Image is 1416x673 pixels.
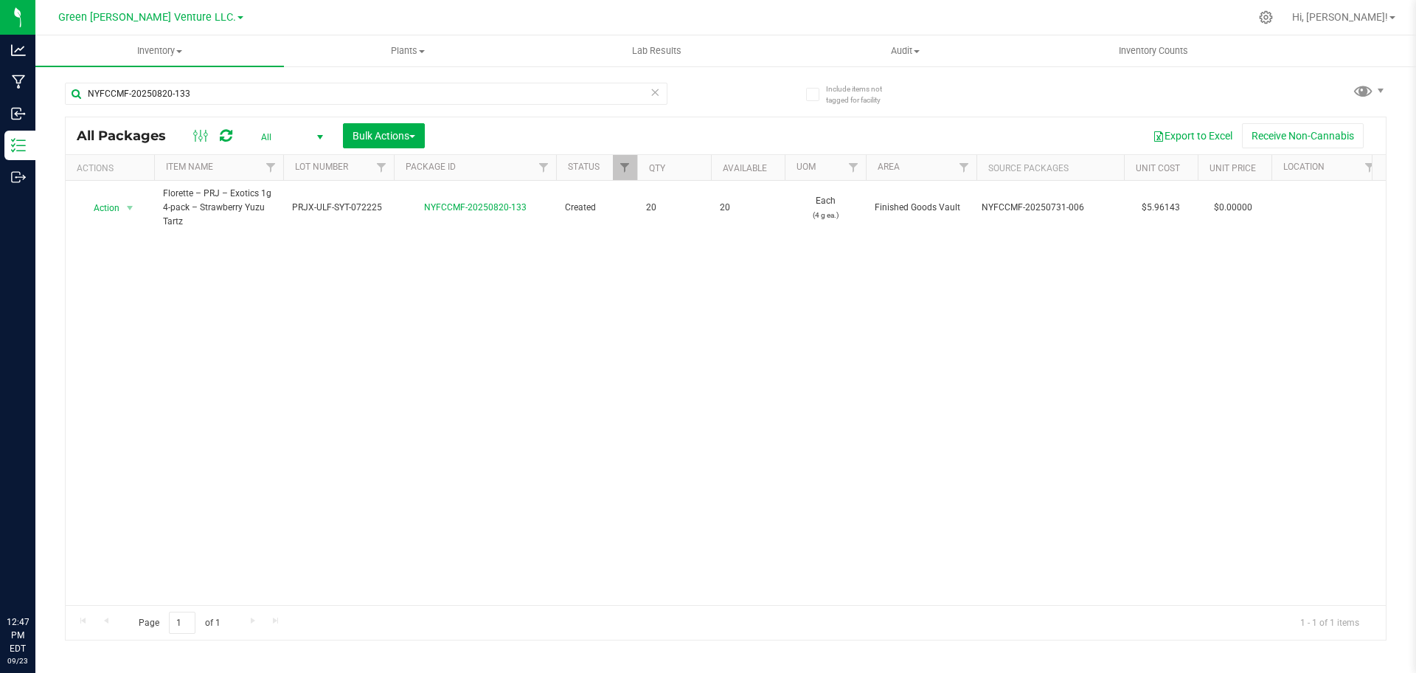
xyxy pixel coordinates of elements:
span: Bulk Actions [353,130,415,142]
a: UOM [796,162,816,172]
input: 1 [169,612,195,635]
inline-svg: Inventory [11,138,26,153]
a: Inventory [35,35,284,66]
span: 1 - 1 of 1 items [1288,612,1371,634]
td: $5.96143 [1124,181,1198,235]
button: Receive Non-Cannabis [1242,123,1364,148]
inline-svg: Inbound [11,106,26,121]
a: Audit [781,35,1030,66]
span: Audit [782,44,1029,58]
a: Location [1283,162,1325,172]
span: Each [794,194,857,222]
span: 20 [646,201,702,215]
span: $0.00000 [1207,197,1260,218]
button: Bulk Actions [343,123,425,148]
a: Filter [613,155,637,180]
span: All Packages [77,128,181,144]
span: Page of 1 [126,612,232,635]
a: Filter [1358,155,1382,180]
div: Manage settings [1257,10,1275,24]
a: Lot Number [295,162,348,172]
iframe: Resource center [15,555,59,599]
span: Inventory Counts [1099,44,1208,58]
a: Filter [532,155,556,180]
a: Package ID [406,162,456,172]
inline-svg: Outbound [11,170,26,184]
div: Actions [77,163,148,173]
th: Source Packages [976,155,1124,181]
span: Action [80,198,120,218]
a: Filter [952,155,976,180]
a: NYFCCMF-20250820-133 [424,202,527,213]
a: Lab Results [532,35,781,66]
span: Include items not tagged for facility [826,83,900,106]
span: Finished Goods Vault [875,201,968,215]
div: Value 1: NYFCCMF-20250731-006 [982,201,1120,215]
span: Green [PERSON_NAME] Venture LLC. [58,11,236,24]
span: 20 [720,201,776,215]
a: Plants [284,35,532,66]
p: (4 g ea.) [794,208,857,222]
span: Created [565,201,628,215]
a: Unit Price [1209,163,1256,173]
span: Hi, [PERSON_NAME]! [1292,11,1388,23]
span: Inventory [35,44,284,58]
span: Plants [285,44,532,58]
inline-svg: Manufacturing [11,75,26,89]
a: Unit Cost [1136,163,1180,173]
button: Export to Excel [1143,123,1242,148]
a: Area [878,162,900,172]
a: Filter [369,155,394,180]
input: Search Package ID, Item Name, SKU, Lot or Part Number... [65,83,667,105]
span: Clear [650,83,660,102]
a: Inventory Counts [1030,35,1278,66]
a: Filter [259,155,283,180]
a: Item Name [166,162,213,172]
span: select [121,198,139,218]
p: 12:47 PM EDT [7,615,29,655]
a: Qty [649,163,665,173]
span: Lab Results [612,44,701,58]
a: Filter [841,155,866,180]
span: PRJX-ULF-SYT-072225 [292,201,385,215]
a: Available [723,163,767,173]
inline-svg: Analytics [11,43,26,58]
span: Florette – PRJ – Exotics 1g 4-pack – Strawberry Yuzu Tartz [163,187,274,229]
p: 09/23 [7,655,29,666]
a: Status [568,162,600,172]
